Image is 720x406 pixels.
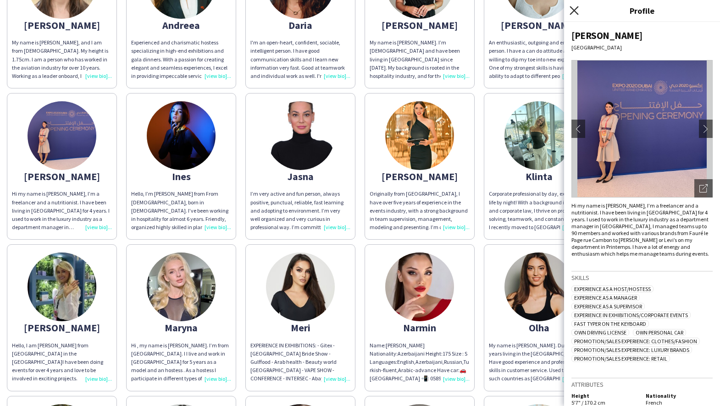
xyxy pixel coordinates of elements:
span: Hello, I am [PERSON_NAME] from [GEOGRAPHIC_DATA] in the [GEOGRAPHIC_DATA]I have been doing events... [12,342,103,382]
h3: Attributes [571,380,713,389]
h5: Height [571,392,638,399]
span: French [646,399,662,406]
h3: Skills [571,274,713,282]
div: An enthusiastic, outgoing and energetic person. I have a can do attitude and willing to dip my to... [489,38,589,80]
div: Ines [131,172,231,181]
div: [PERSON_NAME] [12,21,112,29]
div: Experienced and charismatic hostess specializing in high-end exhibitions and gala dinners. With a... [131,38,231,80]
div: Name:[PERSON_NAME] Nationality:Azerbaijani Height:175 Size : S Languages:English,Azerbaijani,Russ... [370,341,470,383]
div: [PERSON_NAME] [571,29,713,42]
img: thumb-637b9d65486dc.jpeg [147,101,216,170]
h3: Profile [564,5,720,16]
div: Hi , my name is [PERSON_NAME]. I’m from [GEOGRAPHIC_DATA]. I I live and work in [GEOGRAPHIC_DATA]... [131,341,231,383]
div: My name is [PERSON_NAME]. During 5 years living in the [GEOGRAPHIC_DATA]. Have good experience an... [489,341,589,383]
span: Own Personal Car [633,329,686,336]
div: Hello, I’m [PERSON_NAME] from From [DEMOGRAPHIC_DATA], born in [DEMOGRAPHIC_DATA]. I’ve been work... [131,190,231,231]
div: My name is [PERSON_NAME]. I’m [DEMOGRAPHIC_DATA] and have been living in [GEOGRAPHIC_DATA] since ... [370,38,470,80]
div: [GEOGRAPHIC_DATA] [571,44,713,51]
img: thumb-66747d0a9f0cb.jpeg [266,252,335,321]
div: Open photos pop-in [694,179,713,198]
span: Experience in Exhibitions/Corporate Events [571,312,691,318]
div: Hi my name is [PERSON_NAME], I’m a freelancer and a nutritionist. I have been living in [GEOGRAPH... [12,190,112,231]
div: Maryna [131,324,231,332]
div: Daria [250,21,350,29]
span: Promotion/Sales Experience: Luxury Brands [571,346,692,353]
div: [PERSON_NAME] [12,172,112,181]
div: Narmin [370,324,470,332]
div: Andreea [131,21,231,29]
img: thumb-67efa92cc9ea8.jpeg [28,252,96,321]
div: Jasna [250,172,350,181]
span: Fast Typer on the Keyboard [571,320,649,327]
div: Klinta [489,172,589,181]
img: thumb-5f283eb966922.jpg [266,101,335,170]
img: thumb-6146572cd6dce.jpeg [147,252,216,321]
img: thumb-6336b320-d366-46f3-acc6-419e69ab039b.jpg [28,101,96,170]
div: Meri [250,324,350,332]
span: Promotion/Sales Experience: Clothes/Fashion [571,338,700,345]
span: Experience as a Host/Hostess [571,285,654,292]
img: Crew avatar or photo [571,60,713,198]
div: I'm an open-heart, confident, sociable, intelligent person. I have good communication skills and ... [250,38,350,80]
div: I’m very active and fun person, always positive, punctual, reliable, fast learning and adopting t... [250,190,350,231]
div: [PERSON_NAME] [12,324,112,332]
h5: Nationality [646,392,713,399]
img: thumb-6570951b4b34b.jpeg [385,252,454,321]
div: Originally from [GEOGRAPHIC_DATA], I have over five years of experience in the events industry, w... [370,190,470,231]
div: EXPERIENCE IN EXHIBITIONS: - Gitex - [GEOGRAPHIC_DATA] Bride Show - Gulffood - Arab health - Beau... [250,341,350,383]
img: thumb-62d470ed85d64.jpeg [504,252,573,321]
div: [PERSON_NAME] [370,172,470,181]
div: My name is [PERSON_NAME], and I am from [DEMOGRAPHIC_DATA]. My height is 1.75cm. I am a person wh... [12,38,112,80]
span: Experience as a Supervisor [571,303,645,310]
div: Olha [489,324,589,332]
img: thumb-9b2f8902-af1a-4f9f-be8f-b5452600e570.jpg [504,101,573,170]
div: Hi my name is [PERSON_NAME], I’m a freelancer and a nutritionist. I have been living in [GEOGRAPH... [571,202,713,257]
span: Experience as a Manager [571,294,640,301]
div: [PERSON_NAME] [370,21,470,29]
span: 5'7" / 170.2 cm [571,399,605,406]
div: [PERSON_NAME] [489,21,589,29]
span: Promotion/Sales Experience: Retail [571,355,670,362]
div: Corporate professional by day, explorer of life by night! With a background in fin-tech and corpo... [489,190,589,231]
span: Own Driving License [571,329,629,336]
img: thumb-6662b25e8f89d.jpeg [385,101,454,170]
